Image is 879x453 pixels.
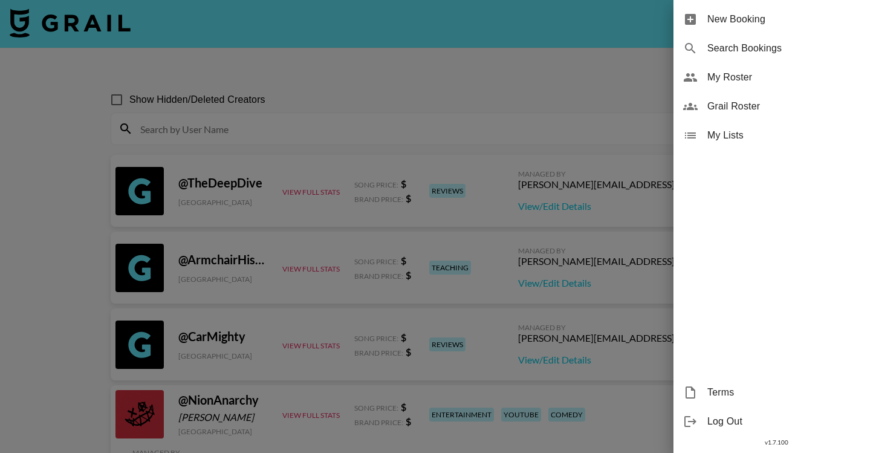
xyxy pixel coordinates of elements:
div: Grail Roster [673,92,879,121]
div: Log Out [673,407,879,436]
span: My Roster [707,70,869,85]
div: My Roster [673,63,879,92]
span: Grail Roster [707,99,869,114]
div: My Lists [673,121,879,150]
span: Terms [707,385,869,400]
span: New Booking [707,12,869,27]
span: Search Bookings [707,41,869,56]
div: Search Bookings [673,34,879,63]
span: Log Out [707,414,869,429]
div: New Booking [673,5,879,34]
span: My Lists [707,128,869,143]
div: v 1.7.100 [673,436,879,449]
div: Terms [673,378,879,407]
